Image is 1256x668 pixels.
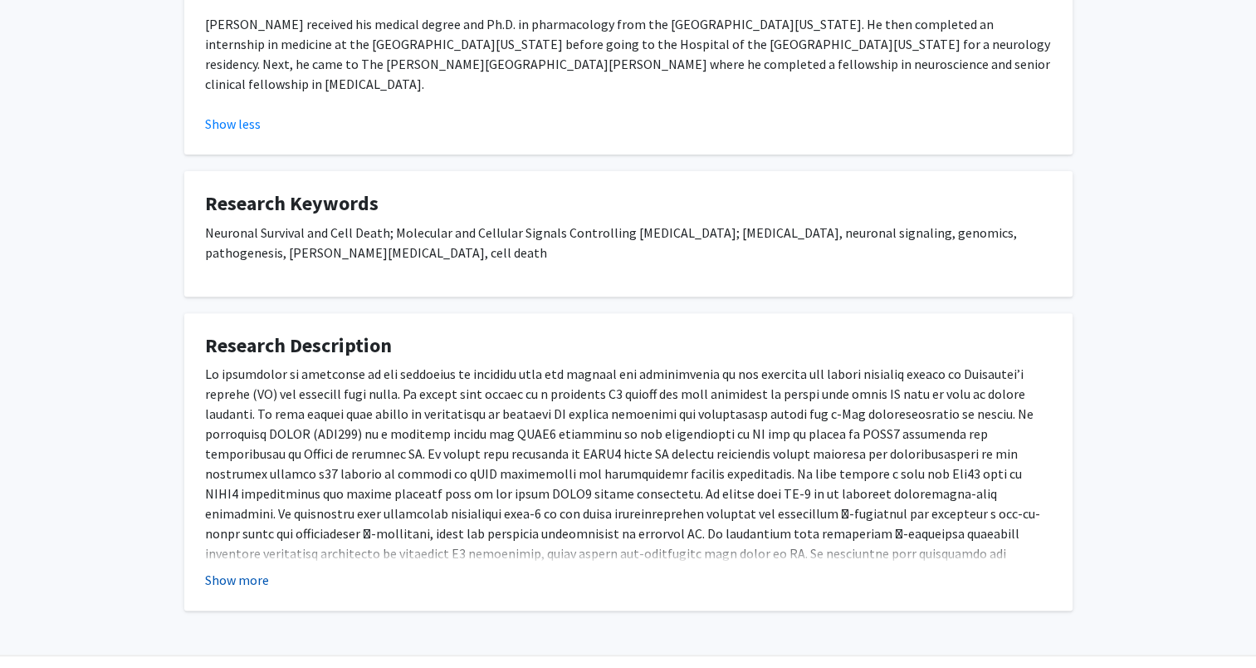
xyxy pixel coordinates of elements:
button: Show more [205,570,269,590]
span: [PERSON_NAME] received his medical degree and Ph.D. in pharmacology from the [GEOGRAPHIC_DATA][US... [205,16,1050,92]
p: Neuronal Survival and Cell Death; Molecular and Cellular Signals Controlling [MEDICAL_DATA]; [MED... [205,223,1052,263]
button: Show less [205,114,261,134]
h4: Research Description [205,334,1052,358]
iframe: Chat [12,593,71,656]
h4: Research Keywords [205,192,1052,216]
